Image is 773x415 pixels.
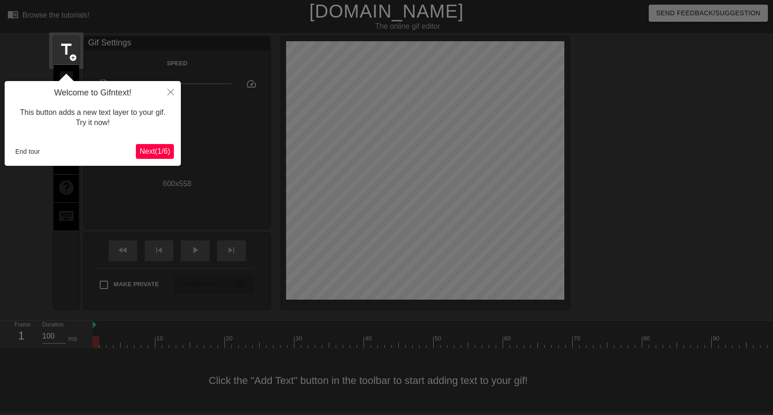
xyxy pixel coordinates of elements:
[136,144,174,159] button: Next
[12,88,174,98] h4: Welcome to Gifntext!
[140,147,170,155] span: Next ( 1 / 6 )
[12,98,174,138] div: This button adds a new text layer to your gif. Try it now!
[12,145,44,158] button: End tour
[160,81,181,102] button: Close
